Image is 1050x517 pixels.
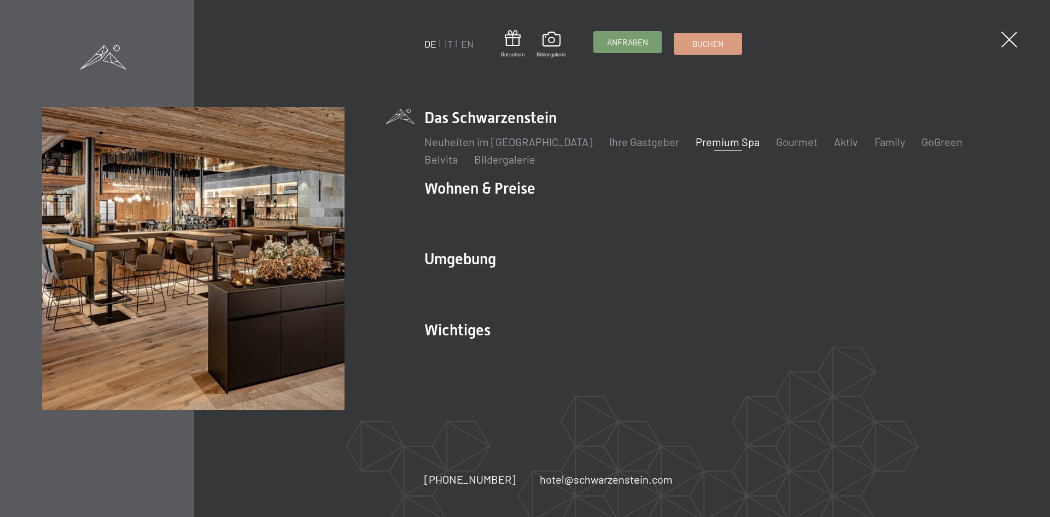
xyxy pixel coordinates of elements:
[696,135,760,148] a: Premium Spa
[424,135,593,148] a: Neuheiten im [GEOGRAPHIC_DATA]
[609,135,679,148] a: Ihre Gastgeber
[424,473,516,486] span: [PHONE_NUMBER]
[501,50,524,58] span: Gutschein
[536,50,566,58] span: Bildergalerie
[536,32,566,58] a: Bildergalerie
[921,135,962,148] a: GoGreen
[445,38,453,50] a: IT
[607,37,648,48] span: Anfragen
[501,30,524,58] a: Gutschein
[424,38,436,50] a: DE
[674,33,742,54] a: Buchen
[461,38,474,50] a: EN
[424,153,458,166] a: Belvita
[874,135,905,148] a: Family
[424,472,516,487] a: [PHONE_NUMBER]
[776,135,818,148] a: Gourmet
[834,135,858,148] a: Aktiv
[692,38,724,50] span: Buchen
[474,153,535,166] a: Bildergalerie
[594,32,661,53] a: Anfragen
[540,472,673,487] a: hotel@schwarzenstein.com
